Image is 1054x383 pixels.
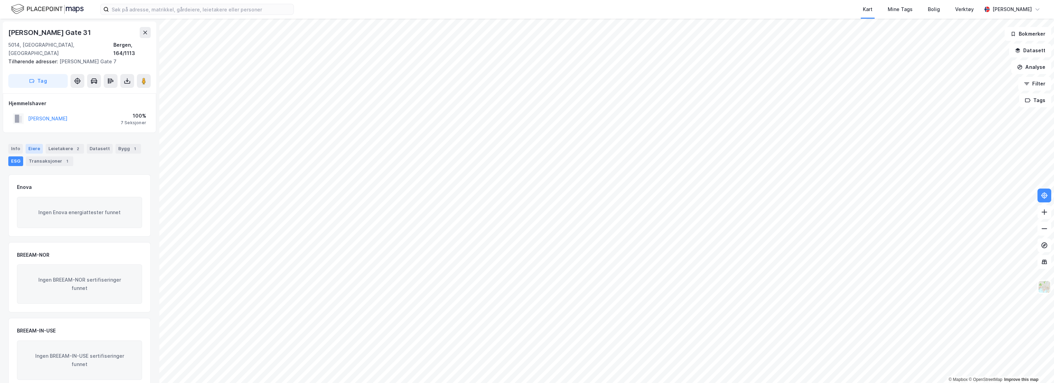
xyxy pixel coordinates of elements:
button: Datasett [1009,44,1051,57]
div: Kart [863,5,873,13]
div: Ingen BREEAM-NOR sertifiseringer funnet [17,264,142,304]
button: Tag [8,74,68,88]
div: Transaksjoner [26,156,73,166]
div: 100% [121,112,146,120]
div: 5014, [GEOGRAPHIC_DATA], [GEOGRAPHIC_DATA] [8,41,113,57]
iframe: Chat Widget [1019,350,1054,383]
a: Mapbox [949,377,968,382]
div: 7 Seksjoner [121,120,146,126]
div: Bergen, 164/1113 [113,41,151,57]
div: Hjemmelshaver [9,99,150,108]
div: ESG [8,156,23,166]
div: 2 [74,145,81,152]
div: BREEAM-IN-USE [17,327,56,335]
span: Tilhørende adresser: [8,58,59,64]
button: Tags [1019,93,1051,107]
div: 1 [64,158,71,165]
div: Ingen BREEAM-IN-USE sertifiseringer funnet [17,340,142,380]
div: Enova [17,183,32,191]
a: OpenStreetMap [969,377,1002,382]
div: Verktøy [955,5,974,13]
div: Info [8,144,23,154]
div: [PERSON_NAME] [992,5,1032,13]
button: Filter [1018,77,1051,91]
div: [PERSON_NAME] Gate 31 [8,27,92,38]
div: Kontrollprogram for chat [1019,350,1054,383]
div: 1 [131,145,138,152]
div: Leietakere [46,144,84,154]
div: [PERSON_NAME] Gate 7 [8,57,145,66]
div: Ingen Enova energiattester funnet [17,197,142,228]
div: BREEAM-NOR [17,251,49,259]
img: logo.f888ab2527a4732fd821a326f86c7f29.svg [11,3,84,15]
div: Bygg [115,144,141,154]
img: Z [1038,280,1051,293]
button: Analyse [1011,60,1051,74]
input: Søk på adresse, matrikkel, gårdeiere, leietakere eller personer [109,4,293,15]
div: Eiere [26,144,43,154]
div: Datasett [87,144,113,154]
a: Improve this map [1004,377,1038,382]
div: Bolig [928,5,940,13]
div: Mine Tags [888,5,913,13]
button: Bokmerker [1005,27,1051,41]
